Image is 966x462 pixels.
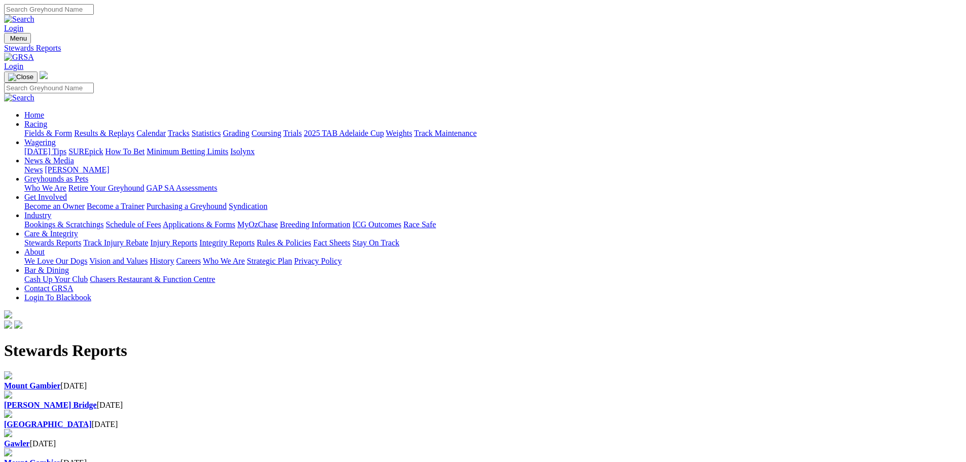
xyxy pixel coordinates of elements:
a: [PERSON_NAME] [45,165,109,174]
a: 2025 TAB Adelaide Cup [304,129,384,137]
a: Mount Gambier [4,381,61,390]
a: Syndication [229,202,267,210]
div: News & Media [24,165,962,174]
a: Greyhounds as Pets [24,174,88,183]
img: Search [4,93,34,102]
a: Minimum Betting Limits [147,147,228,156]
a: MyOzChase [237,220,278,229]
img: GRSA [4,53,34,62]
a: Retire Your Greyhound [68,184,145,192]
a: Vision and Values [89,257,148,265]
img: file-red.svg [4,410,12,418]
a: Get Involved [24,193,67,201]
a: Tracks [168,129,190,137]
a: Cash Up Your Club [24,275,88,283]
h1: Stewards Reports [4,341,962,360]
a: Calendar [136,129,166,137]
a: Track Injury Rebate [83,238,148,247]
a: ICG Outcomes [352,220,401,229]
a: Grading [223,129,249,137]
a: Racing [24,120,47,128]
img: facebook.svg [4,321,12,329]
a: Schedule of Fees [105,220,161,229]
a: Weights [386,129,412,137]
div: Greyhounds as Pets [24,184,962,193]
a: GAP SA Assessments [147,184,218,192]
a: Login [4,62,23,70]
a: Coursing [252,129,281,137]
div: Industry [24,220,962,229]
a: Injury Reports [150,238,197,247]
img: logo-grsa-white.png [4,310,12,318]
div: [DATE] [4,381,962,390]
a: How To Bet [105,147,145,156]
input: Search [4,4,94,15]
a: Results & Replays [74,129,134,137]
a: Privacy Policy [294,257,342,265]
a: SUREpick [68,147,103,156]
a: Breeding Information [280,220,350,229]
a: Bookings & Scratchings [24,220,103,229]
a: About [24,247,45,256]
a: History [150,257,174,265]
a: Track Maintenance [414,129,477,137]
a: Gawler [4,439,30,448]
a: News [24,165,43,174]
a: Industry [24,211,51,220]
a: Login To Blackbook [24,293,91,302]
a: Fact Sheets [313,238,350,247]
a: News & Media [24,156,74,165]
a: Race Safe [403,220,436,229]
div: Racing [24,129,962,138]
a: We Love Our Dogs [24,257,87,265]
a: Fields & Form [24,129,72,137]
a: Careers [176,257,201,265]
span: Menu [10,34,27,42]
img: file-red.svg [4,371,12,379]
a: Statistics [192,129,221,137]
img: file-red.svg [4,429,12,437]
div: About [24,257,962,266]
a: Become an Owner [24,202,85,210]
a: Stewards Reports [24,238,81,247]
img: Close [8,73,33,81]
a: Chasers Restaurant & Function Centre [90,275,215,283]
div: Get Involved [24,202,962,211]
button: Toggle navigation [4,72,38,83]
a: Stay On Track [352,238,399,247]
a: Stewards Reports [4,44,962,53]
a: Bar & Dining [24,266,69,274]
img: file-red.svg [4,390,12,399]
a: Trials [283,129,302,137]
div: Bar & Dining [24,275,962,284]
a: Become a Trainer [87,202,145,210]
a: Strategic Plan [247,257,292,265]
div: Care & Integrity [24,238,962,247]
img: logo-grsa-white.png [40,71,48,79]
div: [DATE] [4,420,962,429]
a: Contact GRSA [24,284,73,293]
a: Isolynx [230,147,255,156]
div: [DATE] [4,439,962,448]
a: Applications & Forms [163,220,235,229]
a: Login [4,24,23,32]
button: Toggle navigation [4,33,31,44]
a: [GEOGRAPHIC_DATA] [4,420,92,429]
a: Integrity Reports [199,238,255,247]
div: [DATE] [4,401,962,410]
a: Purchasing a Greyhound [147,202,227,210]
img: Search [4,15,34,24]
a: [PERSON_NAME] Bridge [4,401,97,409]
a: Who We Are [24,184,66,192]
a: Care & Integrity [24,229,78,238]
a: [DATE] Tips [24,147,66,156]
div: Wagering [24,147,962,156]
a: Who We Are [203,257,245,265]
a: Wagering [24,138,56,147]
a: Rules & Policies [257,238,311,247]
